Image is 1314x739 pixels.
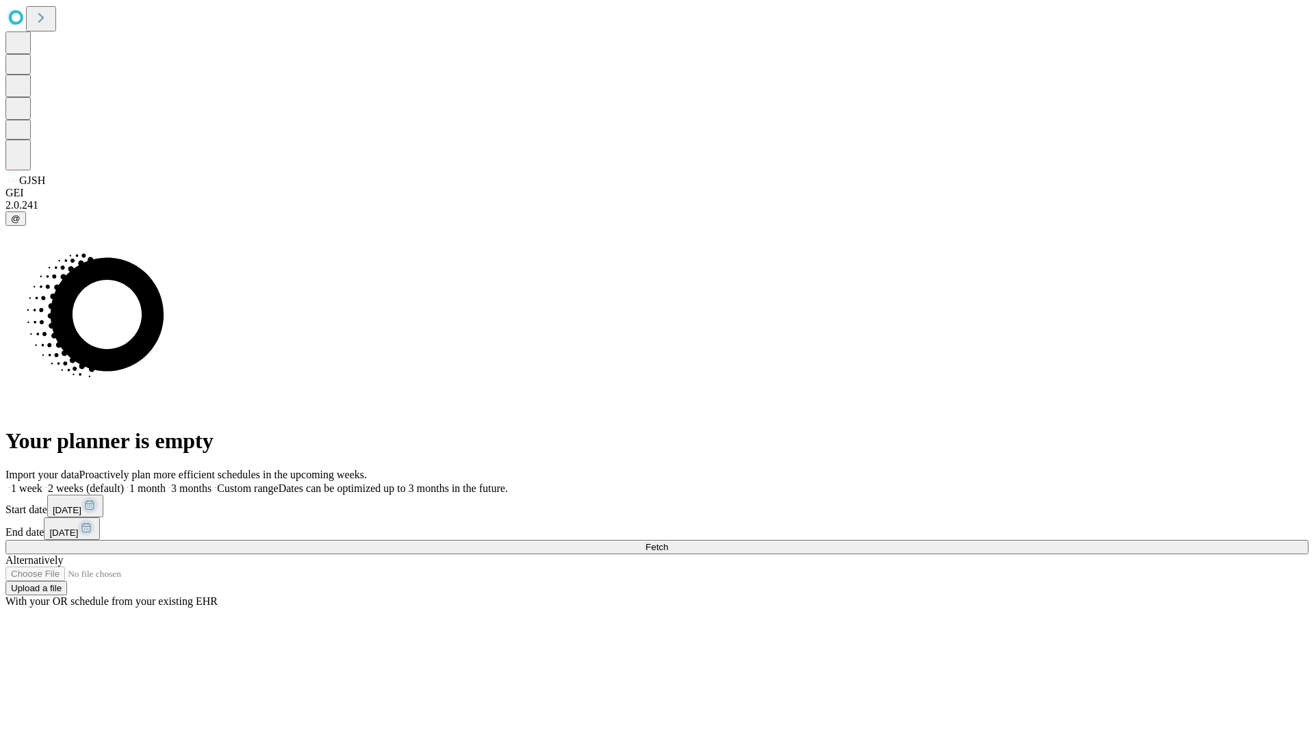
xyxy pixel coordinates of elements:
span: Proactively plan more efficient schedules in the upcoming weeks. [79,469,367,480]
span: @ [11,213,21,224]
div: GEI [5,187,1309,199]
span: 2 weeks (default) [48,482,124,494]
div: End date [5,517,1309,540]
div: 2.0.241 [5,199,1309,211]
span: Custom range [217,482,278,494]
span: Import your data [5,469,79,480]
span: [DATE] [49,528,78,538]
span: 3 months [171,482,211,494]
button: [DATE] [44,517,100,540]
button: [DATE] [47,495,103,517]
div: Start date [5,495,1309,517]
h1: Your planner is empty [5,428,1309,454]
span: 1 month [129,482,166,494]
span: With your OR schedule from your existing EHR [5,595,218,607]
span: Alternatively [5,554,63,566]
button: Fetch [5,540,1309,554]
span: Fetch [645,542,668,552]
button: @ [5,211,26,226]
span: Dates can be optimized up to 3 months in the future. [279,482,508,494]
button: Upload a file [5,581,67,595]
span: 1 week [11,482,42,494]
span: GJSH [19,174,45,186]
span: [DATE] [53,505,81,515]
